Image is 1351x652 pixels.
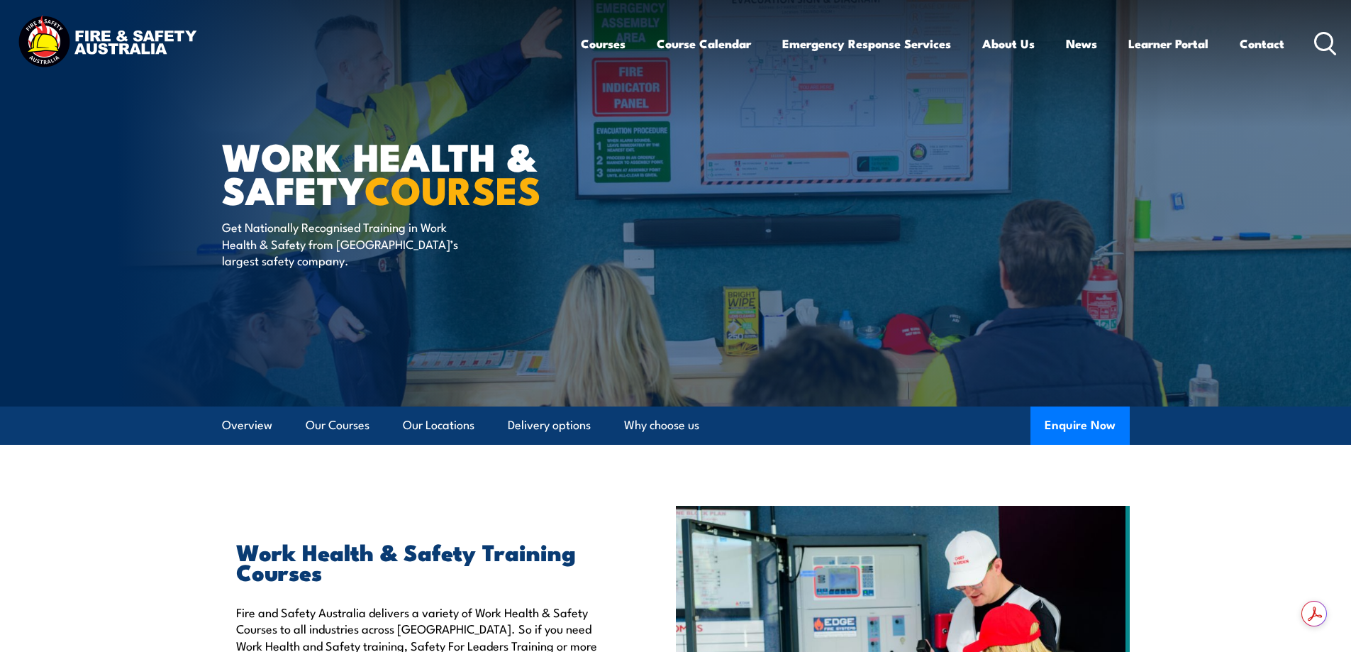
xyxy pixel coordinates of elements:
a: About Us [982,25,1035,62]
button: Enquire Now [1030,407,1130,445]
a: Our Locations [403,407,474,444]
a: Contact [1240,25,1284,62]
a: News [1066,25,1097,62]
h1: Work Health & Safety [222,139,572,205]
a: Emergency Response Services [782,25,951,62]
a: Overview [222,407,272,444]
a: Course Calendar [657,25,751,62]
h2: Work Health & Safety Training Courses [236,541,611,581]
a: Learner Portal [1128,25,1208,62]
a: Why choose us [624,407,699,444]
p: Get Nationally Recognised Training in Work Health & Safety from [GEOGRAPHIC_DATA]’s largest safet... [222,219,481,268]
strong: COURSES [365,159,541,218]
a: Delivery options [508,407,591,444]
a: Courses [581,25,626,62]
a: Our Courses [306,407,369,444]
